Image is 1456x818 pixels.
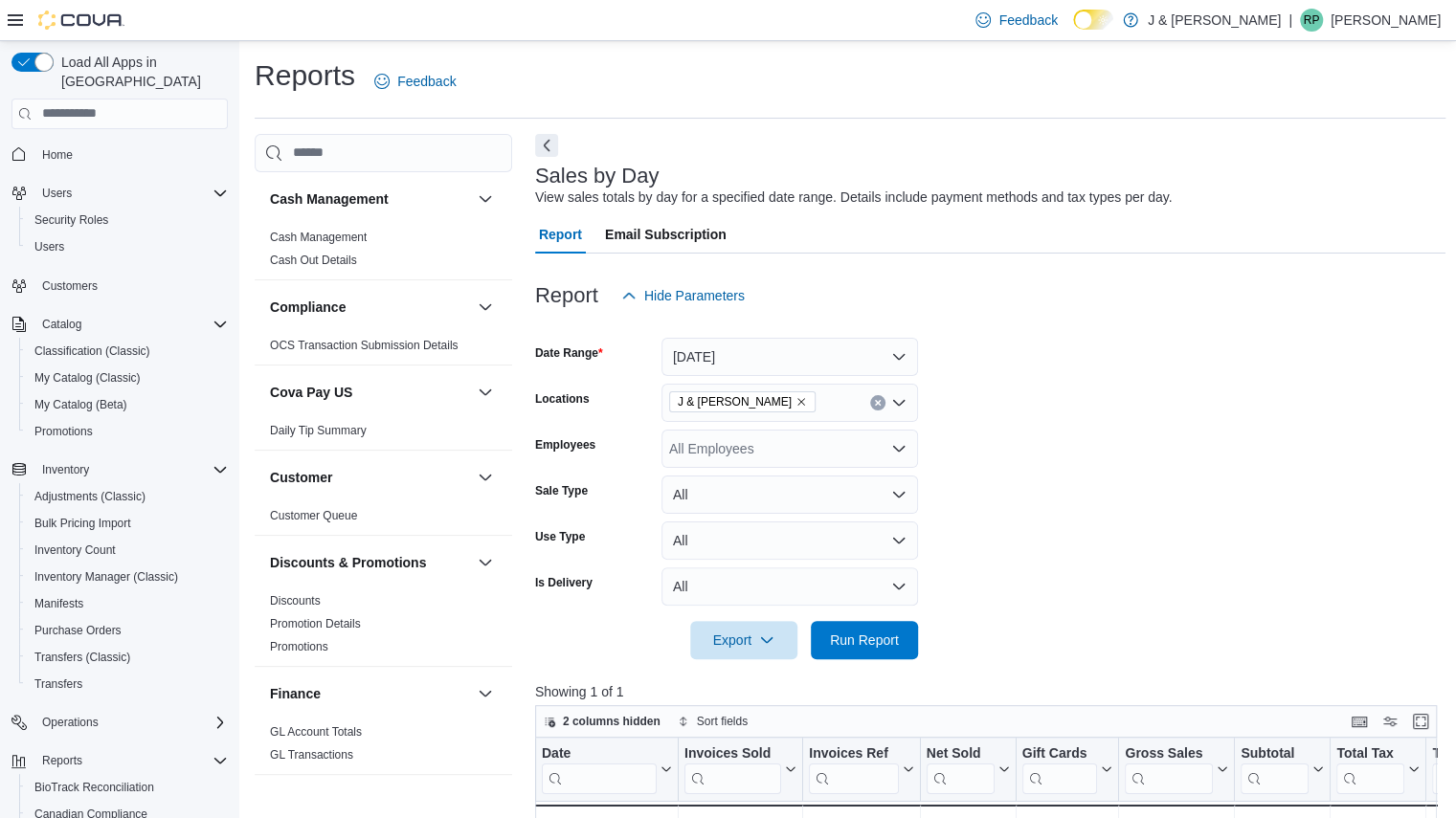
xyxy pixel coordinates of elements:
button: Reports [4,747,235,774]
span: BioTrack Reconciliation [27,776,228,799]
div: Date [542,744,657,793]
span: Home [34,143,228,166]
div: Gift Cards [1021,744,1097,763]
button: Sort fields [670,710,755,733]
button: Export [690,621,797,659]
span: Promotion Details [270,616,361,631]
span: Home [42,147,73,163]
span: Adjustments (Classic) [27,485,228,508]
button: Net Sold [926,744,1009,793]
div: Subtotal [1241,744,1309,763]
span: Dark Mode [1073,30,1074,31]
a: Purchase Orders [27,619,129,642]
span: Customer Queue [270,508,357,523]
button: Compliance [270,298,470,317]
button: Cova Pay US [474,381,497,404]
h3: Cova Pay US [270,383,352,402]
a: Customer Queue [270,509,357,522]
div: Raj Patel [1300,9,1323,32]
span: Report [539,215,582,254]
span: Promotions [270,639,328,654]
button: Display options [1378,710,1401,733]
span: My Catalog (Beta) [34,397,127,412]
a: Promotion Details [270,617,361,630]
span: Inventory [34,458,228,481]
h3: Finance [270,684,321,703]
a: Home [34,144,80,166]
button: Cova Pay US [270,383,470,402]
button: Discounts & Promotions [270,553,470,572]
span: Purchase Orders [27,619,228,642]
button: My Catalog (Beta) [19,391,235,418]
div: Total Tax [1336,744,1404,763]
div: Gross Sales [1125,744,1213,793]
a: Discounts [270,594,321,608]
button: Bulk Pricing Import [19,510,235,537]
span: Load All Apps in [GEOGRAPHIC_DATA] [54,53,228,91]
button: My Catalog (Classic) [19,365,235,391]
span: Purchase Orders [34,623,122,638]
button: All [661,567,918,606]
a: GL Transactions [270,748,353,762]
a: Promotions [27,420,101,443]
h3: Compliance [270,298,346,317]
div: Date [542,744,657,763]
button: Invoices Ref [809,744,913,793]
a: Transfers [27,673,90,696]
label: Is Delivery [535,575,593,590]
div: Gift Card Sales [1021,744,1097,793]
label: Locations [535,391,590,407]
div: Finance [255,720,512,774]
h3: Discounts & Promotions [270,553,426,572]
span: My Catalog (Beta) [27,393,228,416]
button: Classification (Classic) [19,338,235,365]
span: RP [1304,9,1320,32]
button: Customer [474,466,497,489]
span: Promotions [27,420,228,443]
span: Reports [42,753,82,768]
button: Transfers (Classic) [19,644,235,671]
a: Daily Tip Summary [270,424,367,437]
div: Invoices Ref [809,744,898,763]
button: Date [542,744,672,793]
div: Cova Pay US [255,419,512,450]
button: Open list of options [891,395,907,410]
span: Users [42,186,72,201]
span: Catalog [34,313,228,336]
div: Net Sold [926,744,994,763]
div: Invoices Sold [684,744,781,793]
div: Customer [255,504,512,535]
span: Customers [34,274,228,298]
span: Cash Out Details [270,253,357,268]
span: Sort fields [697,714,748,729]
input: Dark Mode [1073,10,1113,30]
button: [DATE] [661,338,918,376]
a: Inventory Manager (Classic) [27,565,186,588]
span: Promotions [34,424,93,439]
span: Security Roles [27,209,228,232]
p: [PERSON_NAME] [1331,9,1441,32]
button: Customer [270,468,470,487]
button: Gift Cards [1021,744,1112,793]
button: Discounts & Promotions [474,551,497,574]
a: Customers [34,275,105,298]
a: Feedback [367,62,463,100]
span: Transfers [27,673,228,696]
label: Sale Type [535,483,588,498]
span: Run Report [830,630,899,650]
span: Daily Tip Summary [270,423,367,438]
button: All [661,521,918,560]
h3: Cash Management [270,189,389,209]
span: Catalog [42,317,81,332]
button: Cash Management [270,189,470,209]
h1: Reports [255,56,355,95]
img: Cova [38,11,124,30]
button: Next [535,134,558,157]
span: Classification (Classic) [34,343,150,359]
p: J & [PERSON_NAME] [1148,9,1281,32]
div: Gross Sales [1125,744,1213,763]
a: Manifests [27,592,91,615]
button: Users [19,233,235,260]
span: Inventory [42,462,89,477]
p: Showing 1 of 1 [535,682,1446,701]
